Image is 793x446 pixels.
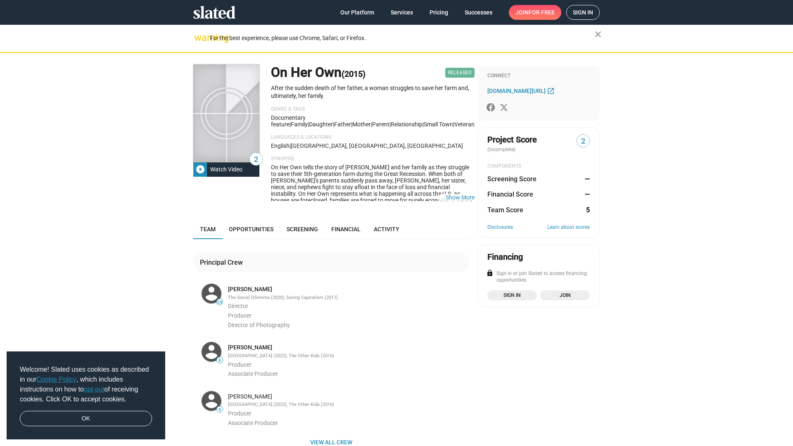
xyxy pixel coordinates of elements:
[228,295,468,301] div: The Social Dilemma (2020), Saving Capitalism (2017)
[391,5,413,20] span: Services
[271,134,475,141] p: Languages & Locations
[271,64,366,81] h1: On Her Own
[331,226,361,232] span: Financial
[423,121,424,128] span: |
[487,251,523,263] div: Financing
[446,194,475,201] button: …Show More
[217,300,223,305] span: 23
[217,407,223,412] span: 9
[210,33,595,44] div: For the best experience, please use Chrome, Safari, or Firefox.
[487,163,590,170] div: COMPONENTS
[228,322,290,328] span: Director of Photography
[195,164,205,174] mat-icon: play_circle_filled
[228,402,468,408] div: [GEOGRAPHIC_DATA] (2022), The Other Kids (2016)
[487,175,537,183] dt: Screening Score
[217,358,223,363] span: 9
[36,376,76,383] a: Cookie Policy
[291,121,308,128] span: Family
[271,114,306,128] span: Documentary feature
[228,361,252,368] span: Producer
[271,84,475,100] p: After the sudden death of her father, a woman struggles to save her farm and, ultimately, her fam...
[308,121,309,128] span: |
[193,162,259,177] button: Watch Video
[250,154,262,165] span: 2
[372,121,389,128] span: parent
[228,312,252,319] span: Producer
[487,88,546,94] span: [DOMAIN_NAME][URL]
[487,206,523,214] dt: Team Score
[487,190,533,199] dt: Financial Score
[384,5,420,20] a: Services
[437,194,446,201] span: …
[290,121,291,128] span: |
[280,219,325,239] a: Screening
[465,5,492,20] span: Successes
[207,162,246,177] div: Watch Video
[582,190,590,199] dd: —
[487,73,590,79] div: Connect
[228,410,252,417] span: Producer
[290,142,291,149] span: |
[200,258,246,267] div: Principal Crew
[20,365,152,404] span: Welcome! Slated uses cookies as described in our , which includes instructions on how to of recei...
[7,351,165,440] div: cookieconsent
[492,291,532,299] span: Sign in
[271,164,473,237] span: On Her Own tells the story of [PERSON_NAME] and her family as they struggle to save their 5th-gen...
[389,121,391,128] span: |
[454,121,475,128] span: veteran
[229,226,273,232] span: Opportunities
[545,291,585,299] span: Join
[547,87,555,95] mat-icon: open_in_new
[352,121,371,128] span: mother
[547,224,590,231] a: Learn about scores
[287,226,318,232] span: Screening
[367,219,406,239] a: Activity
[529,5,555,20] span: for free
[193,219,222,239] a: Team
[228,370,278,377] span: Associate Producer
[228,420,278,426] span: Associate Producer
[577,136,589,147] span: 2
[487,147,517,152] span: (incomplete)
[228,353,468,359] div: [GEOGRAPHIC_DATA] (2022), The Other Kids (2016)
[222,219,280,239] a: Opportunities
[540,290,590,300] a: Join
[334,5,381,20] a: Our Platform
[566,5,600,20] a: Sign in
[487,86,557,96] a: [DOMAIN_NAME][URL]
[487,270,590,284] div: Sign in or join Slated to access financing opportunities.
[391,121,423,128] span: relationship
[582,206,590,214] dd: 5
[340,5,374,20] span: Our Platform
[371,121,372,128] span: |
[228,344,272,351] a: [PERSON_NAME]
[291,142,463,149] span: [GEOGRAPHIC_DATA], [GEOGRAPHIC_DATA], [GEOGRAPHIC_DATA]
[424,121,453,128] span: small town
[228,393,468,401] div: [PERSON_NAME]
[458,5,499,20] a: Successes
[271,142,290,149] span: English
[351,121,352,128] span: |
[20,411,152,427] a: dismiss cookie message
[486,269,494,277] mat-icon: lock
[487,290,537,300] a: Sign in
[334,121,351,128] span: father
[309,121,333,128] span: daughter
[200,226,216,232] span: Team
[515,5,555,20] span: Join
[194,33,204,43] mat-icon: warning
[573,5,593,19] span: Sign in
[423,5,455,20] a: Pricing
[271,156,475,162] p: Synopsis
[342,69,366,79] span: (2015)
[453,121,454,128] span: |
[487,134,537,145] span: Project Score
[582,175,590,183] dd: —
[509,5,561,20] a: Joinfor free
[445,68,475,78] span: Released
[487,224,513,231] a: Disclosures
[593,29,603,39] mat-icon: close
[84,386,104,393] a: opt-out
[228,285,272,293] a: [PERSON_NAME]
[271,106,475,113] p: Genre & Tags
